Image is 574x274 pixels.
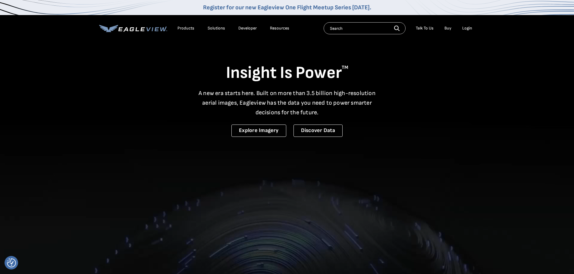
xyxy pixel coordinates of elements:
[7,258,16,267] button: Consent Preferences
[195,88,379,117] p: A new era starts here. Built on more than 3.5 billion high-resolution aerial images, Eagleview ha...
[203,4,371,11] a: Register for our new Eagleview One Flight Meetup Series [DATE].
[293,125,343,137] a: Discover Data
[238,26,257,31] a: Developer
[342,65,348,70] sup: TM
[208,26,225,31] div: Solutions
[270,26,289,31] div: Resources
[177,26,194,31] div: Products
[462,26,472,31] div: Login
[324,22,406,34] input: Search
[416,26,434,31] div: Talk To Us
[231,125,286,137] a: Explore Imagery
[99,63,475,84] h1: Insight Is Power
[444,26,451,31] a: Buy
[7,258,16,267] img: Revisit consent button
